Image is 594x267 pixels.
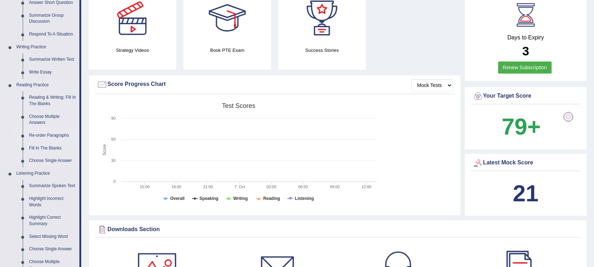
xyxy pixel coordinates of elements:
[26,192,79,211] a: Highlight Incorrect Words
[26,211,79,230] a: Highlight Correct Summary
[233,196,248,201] tspan: Writing
[172,185,181,189] text: 18:00
[13,167,79,180] a: Listening Practice
[13,41,79,54] a: Writing Practice
[111,116,116,120] text: 90
[113,179,116,184] text: 0
[235,185,245,189] tspan: 7. Oct
[26,230,79,243] a: Select Missing Word
[26,9,79,28] a: Summarize Group Discussion
[89,47,176,54] h4: Strategy Videos
[501,114,540,140] b: 79+
[26,66,79,79] a: Write Essay
[298,185,308,189] text: 06:00
[26,142,79,155] a: Fill In The Blanks
[26,91,79,110] a: Reading & Writing: Fill In The Blanks
[222,102,255,109] tspan: Test scores
[26,243,79,256] a: Choose Single Answer
[26,53,79,66] a: Summarize Written Text
[97,224,579,235] div: Downloads Section
[97,79,453,90] div: Score Progress Chart
[26,154,79,167] a: Choose Single Answer
[170,196,185,201] tspan: Overall
[472,34,579,41] h4: Days to Expiry
[522,44,529,58] b: 3
[26,28,79,41] a: Respond To A Situation
[26,110,79,129] a: Choose Multiple Answers
[140,185,150,189] text: 15:00
[498,61,551,73] a: Renew Subscription
[13,79,79,92] a: Reading Practice
[267,185,276,189] text: 03:00
[362,185,371,189] text: 12:00
[111,158,116,163] text: 30
[183,47,271,54] h4: Book PTE Exam
[26,180,79,192] a: Summarize Spoken Text
[330,185,340,189] text: 09:00
[513,180,538,206] b: 21
[203,185,213,189] text: 21:00
[472,158,579,168] div: Latest Mock Score
[102,144,107,156] tspan: Score
[111,137,116,141] text: 60
[263,196,280,201] tspan: Reading
[200,196,218,201] tspan: Speaking
[295,196,314,201] tspan: Listening
[26,129,79,142] a: Re-order Paragraphs
[472,91,579,102] div: Your Target Score
[278,47,366,54] h4: Success Stories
